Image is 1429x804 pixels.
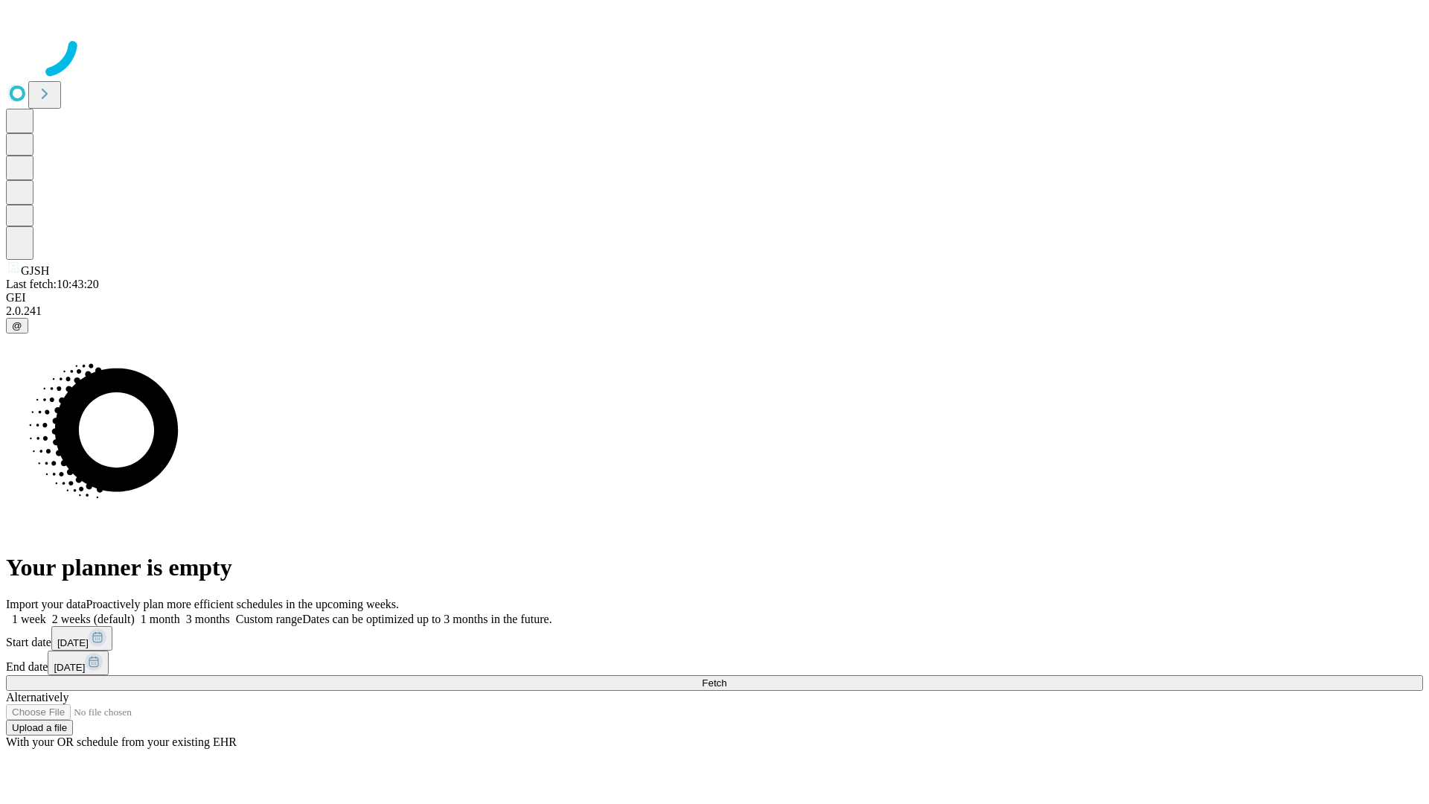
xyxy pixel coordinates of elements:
[6,651,1423,675] div: End date
[6,318,28,334] button: @
[6,675,1423,691] button: Fetch
[54,662,85,673] span: [DATE]
[6,304,1423,318] div: 2.0.241
[302,613,552,625] span: Dates can be optimized up to 3 months in the future.
[6,736,237,748] span: With your OR schedule from your existing EHR
[6,626,1423,651] div: Start date
[12,613,46,625] span: 1 week
[6,554,1423,581] h1: Your planner is empty
[6,691,68,703] span: Alternatively
[86,598,399,610] span: Proactively plan more efficient schedules in the upcoming weeks.
[6,720,73,736] button: Upload a file
[6,291,1423,304] div: GEI
[48,651,109,675] button: [DATE]
[6,278,99,290] span: Last fetch: 10:43:20
[236,613,302,625] span: Custom range
[186,613,230,625] span: 3 months
[141,613,180,625] span: 1 month
[6,598,86,610] span: Import your data
[12,320,22,331] span: @
[51,626,112,651] button: [DATE]
[702,677,726,689] span: Fetch
[52,613,135,625] span: 2 weeks (default)
[21,264,49,277] span: GJSH
[57,637,89,648] span: [DATE]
